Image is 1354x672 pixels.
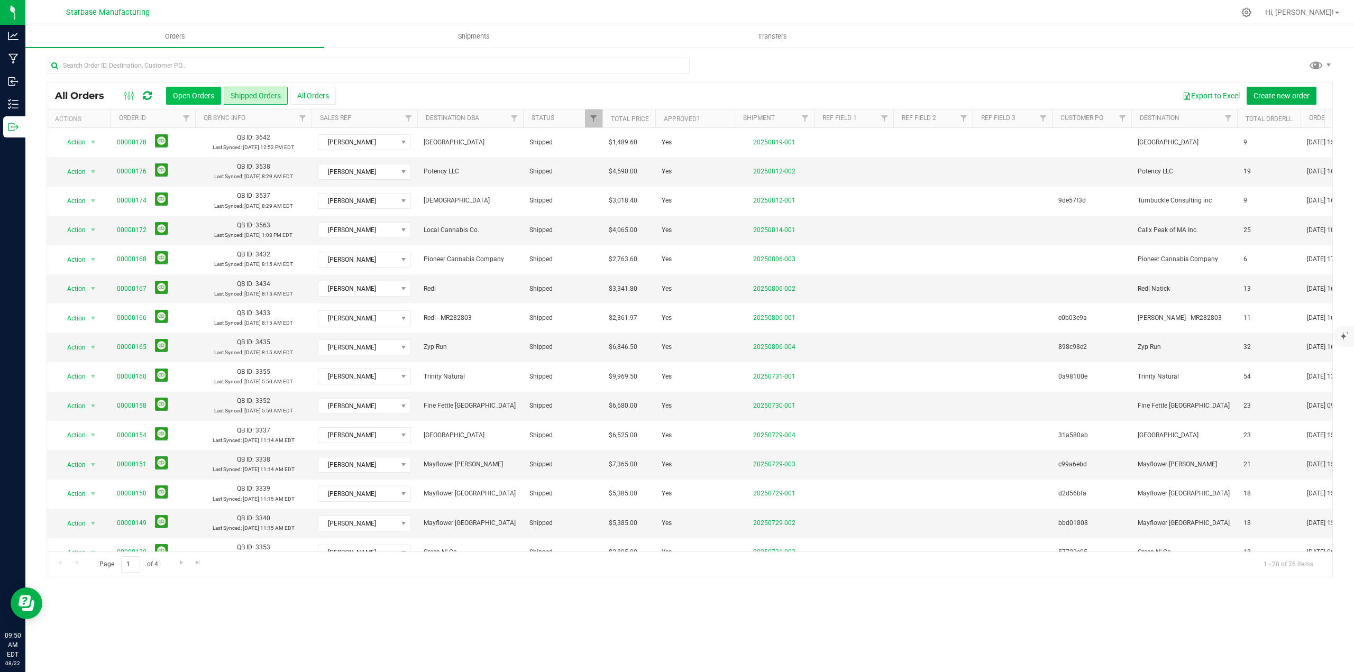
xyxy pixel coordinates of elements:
span: Turnbuckle Consulting inc [1138,196,1231,206]
span: [DATE] 1:08 PM EDT [244,232,292,238]
span: Starbase Manufacturing [66,8,150,17]
span: 3353 [255,544,270,551]
span: Action [58,311,86,326]
span: [GEOGRAPHIC_DATA] [424,137,517,148]
a: 20250730-001 [753,402,795,409]
a: 00000149 [117,518,147,528]
span: Shipped [529,489,596,499]
div: Actions [55,115,106,123]
a: 20250819-001 [753,139,795,146]
span: 3642 [255,134,270,141]
span: Green N' Go [424,547,517,557]
span: select [87,369,100,384]
a: 20250806-003 [753,255,795,263]
span: select [87,545,100,560]
a: 00000178 [117,137,147,148]
inline-svg: Inventory [8,99,19,109]
span: Shipped [529,225,596,235]
span: $7,365.00 [609,459,637,470]
span: 3432 [255,251,270,258]
span: [DATE] 5:50 AM EDT [244,379,293,384]
span: Action [58,340,86,355]
span: [PERSON_NAME] [318,223,397,237]
span: [DEMOGRAPHIC_DATA] [424,196,517,206]
a: 20250806-001 [753,314,795,321]
span: select [87,457,100,472]
a: 20250729-004 [753,431,795,439]
span: Yes [662,137,672,148]
span: $6,525.00 [609,430,637,440]
span: QB ID: [237,163,254,170]
span: Shipped [529,430,596,440]
a: 00000154 [117,430,147,440]
span: Shipments [444,32,504,41]
a: 00000150 [117,489,147,499]
span: [PERSON_NAME] [318,194,397,208]
span: Shipped [529,372,596,382]
a: 20250814-001 [753,226,795,234]
span: Action [58,281,86,296]
span: Fine Fettle [GEOGRAPHIC_DATA] [1138,401,1231,411]
a: 00000165 [117,342,147,352]
span: [DATE] 8:15 AM EDT [244,291,293,297]
span: $2,361.97 [609,313,637,323]
span: 3435 [255,338,270,346]
button: Export to Excel [1176,87,1247,105]
span: Transfers [744,32,801,41]
iframe: Resource center [11,587,42,619]
span: [DATE] 5:50 AM EDT [244,408,293,413]
span: Hi, [PERSON_NAME]! [1265,8,1334,16]
a: Approved? [664,115,700,123]
span: Potency LLC [1138,167,1231,177]
span: QB ID: [237,251,254,258]
span: d2d56bfa [1058,489,1125,499]
span: Yes [662,401,672,411]
span: QB ID: [237,427,254,434]
span: 3340 [255,514,270,522]
inline-svg: Inbound [8,76,19,87]
a: Destination [1140,114,1179,122]
inline-svg: Analytics [8,31,19,41]
span: Yes [662,313,672,323]
a: 20250731-003 [753,548,795,556]
span: Shipped [529,284,596,294]
span: Mayflower [GEOGRAPHIC_DATA] [1138,518,1231,528]
span: QB ID: [237,485,254,492]
span: QB ID: [237,280,254,288]
span: QB ID: [237,456,254,463]
span: select [87,428,100,443]
a: Customer PO [1060,114,1103,122]
span: $2,805.00 [609,547,637,557]
span: Shipped [529,342,596,352]
span: Pioneer Cannabis Company [1138,254,1231,264]
span: Action [58,428,86,443]
span: select [87,194,100,208]
span: Last Synced: [214,232,243,238]
span: Action [58,486,86,501]
span: [PERSON_NAME] [318,428,397,443]
button: Shipped Orders [224,87,288,105]
span: Trinity Natural [424,372,517,382]
span: Create new order [1254,91,1310,100]
span: Last Synced: [214,408,243,413]
span: Action [58,399,86,413]
a: 00000166 [117,313,147,323]
a: Ref Field 3 [981,114,1015,122]
span: 3339 [255,485,270,492]
a: 00000158 [117,401,147,411]
a: Ref Field 1 [822,114,857,122]
span: $4,590.00 [609,167,637,177]
a: Filter [585,109,602,127]
span: Yes [662,459,672,470]
span: [PERSON_NAME] [318,281,397,296]
span: select [87,399,100,413]
a: 20250806-002 [753,285,795,292]
span: Last Synced: [214,173,243,179]
span: 3338 [255,456,270,463]
span: $4,065.00 [609,225,637,235]
a: 20250806-004 [753,343,795,351]
span: 57723c05 [1058,547,1125,557]
span: QB ID: [237,192,254,199]
a: Shipment [743,114,775,122]
inline-svg: Outbound [8,122,19,132]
